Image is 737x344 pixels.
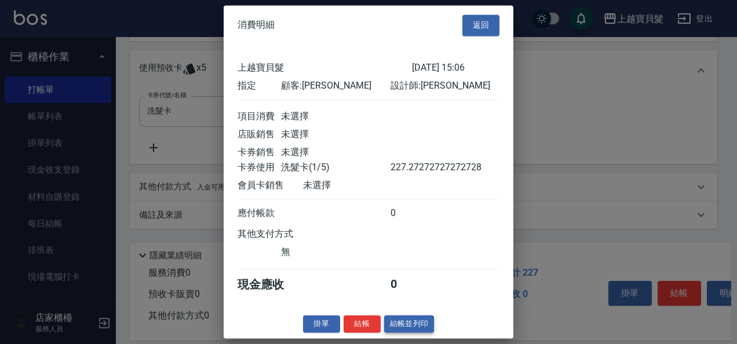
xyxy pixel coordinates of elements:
div: 其他支付方式 [238,228,325,240]
div: 會員卡銷售 [238,180,303,192]
div: 上越寶貝髮 [238,62,412,74]
div: 未選擇 [281,111,390,123]
div: 卡券銷售 [238,147,281,159]
button: 返回 [462,14,499,36]
div: 未選擇 [303,180,412,192]
div: 洗髮卡(1/5) [281,162,390,174]
div: 項目消費 [238,111,281,123]
div: 卡券使用 [238,162,281,174]
div: 應付帳款 [238,207,281,219]
div: 現金應收 [238,277,303,292]
div: 顧客: [PERSON_NAME] [281,80,390,92]
div: 未選擇 [281,147,390,159]
div: 指定 [238,80,281,92]
div: 店販銷售 [238,129,281,141]
div: 無 [281,246,390,258]
div: 0 [391,277,434,292]
div: 未選擇 [281,129,390,141]
div: 227.27272727272728 [391,162,434,174]
button: 結帳 [344,315,381,333]
button: 掛單 [303,315,340,333]
button: 結帳並列印 [384,315,435,333]
div: 0 [391,207,434,219]
div: 設計師: [PERSON_NAME] [391,80,499,92]
div: [DATE] 15:06 [412,62,499,74]
span: 消費明細 [238,20,275,31]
